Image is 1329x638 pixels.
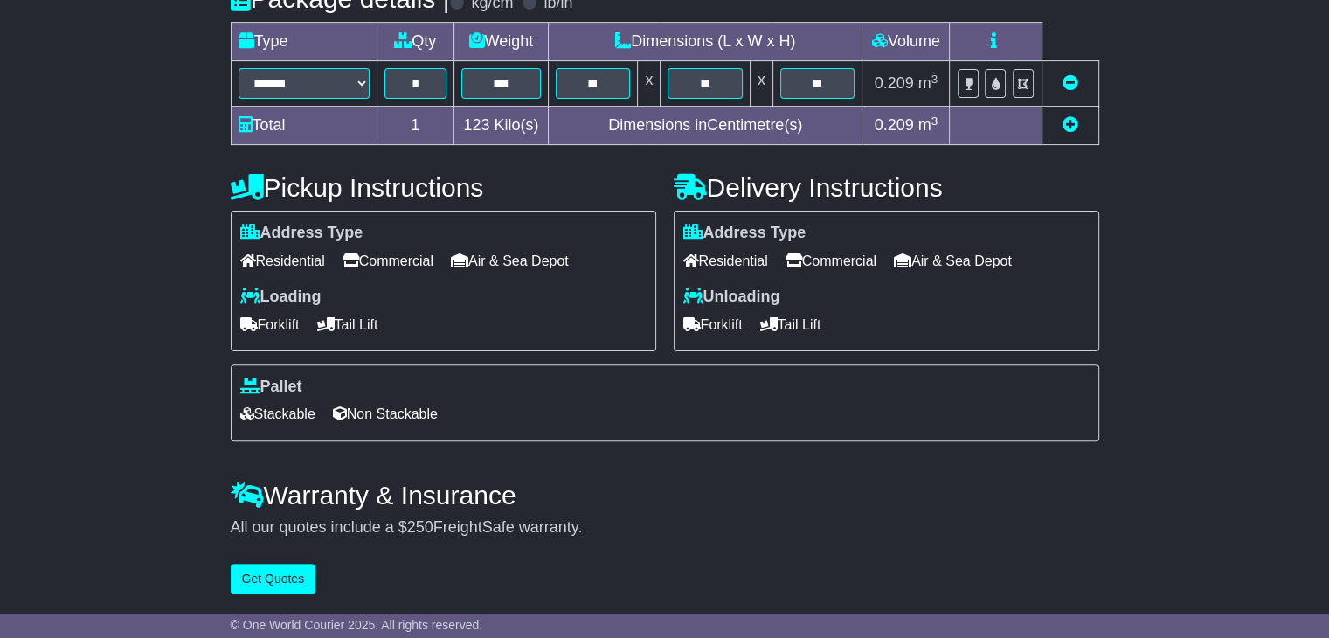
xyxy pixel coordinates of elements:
[1063,74,1078,92] a: Remove this item
[231,618,483,632] span: © One World Courier 2025. All rights reserved.
[760,311,821,338] span: Tail Lift
[333,400,438,427] span: Non Stackable
[931,114,938,128] sup: 3
[231,173,656,202] h4: Pickup Instructions
[750,61,772,107] td: x
[343,247,433,274] span: Commercial
[1063,116,1078,134] a: Add new item
[407,518,433,536] span: 250
[875,116,914,134] span: 0.209
[918,116,938,134] span: m
[451,247,569,274] span: Air & Sea Depot
[231,23,377,61] td: Type
[453,107,548,145] td: Kilo(s)
[231,107,377,145] td: Total
[786,247,876,274] span: Commercial
[317,311,378,338] span: Tail Lift
[918,74,938,92] span: m
[638,61,661,107] td: x
[240,378,302,397] label: Pallet
[683,311,743,338] span: Forklift
[894,247,1012,274] span: Air & Sea Depot
[231,481,1099,510] h4: Warranty & Insurance
[875,74,914,92] span: 0.209
[548,23,862,61] td: Dimensions (L x W x H)
[231,518,1099,537] div: All our quotes include a $ FreightSafe warranty.
[862,23,950,61] td: Volume
[377,23,453,61] td: Qty
[240,311,300,338] span: Forklift
[683,288,780,307] label: Unloading
[231,564,316,594] button: Get Quotes
[683,247,768,274] span: Residential
[377,107,453,145] td: 1
[240,247,325,274] span: Residential
[674,173,1099,202] h4: Delivery Instructions
[683,224,806,243] label: Address Type
[240,288,322,307] label: Loading
[548,107,862,145] td: Dimensions in Centimetre(s)
[463,116,489,134] span: 123
[240,224,363,243] label: Address Type
[453,23,548,61] td: Weight
[240,400,315,427] span: Stackable
[931,73,938,86] sup: 3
